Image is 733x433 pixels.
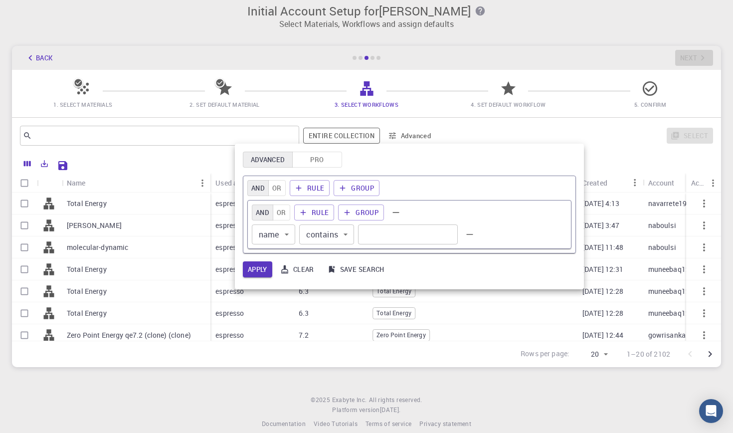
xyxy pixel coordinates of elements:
[252,205,290,220] div: combinator
[323,261,389,277] button: Save search
[276,261,319,277] button: Clear
[268,180,286,196] button: or
[388,205,404,220] button: Remove group
[292,152,342,168] button: Pro
[247,180,269,196] button: and
[243,261,272,277] button: Apply
[294,205,335,220] button: Rule
[338,205,384,220] button: Group
[243,152,293,168] button: Advanced
[247,180,286,196] div: combinator
[290,180,330,196] button: Rule
[243,152,342,168] div: Platform
[334,180,379,196] button: Group
[462,226,478,242] button: Remove rule
[273,205,290,220] button: or
[252,224,295,244] div: name
[699,399,723,423] div: Open Intercom Messenger
[299,224,354,244] div: contains
[252,205,273,220] button: and
[358,224,458,244] div: Value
